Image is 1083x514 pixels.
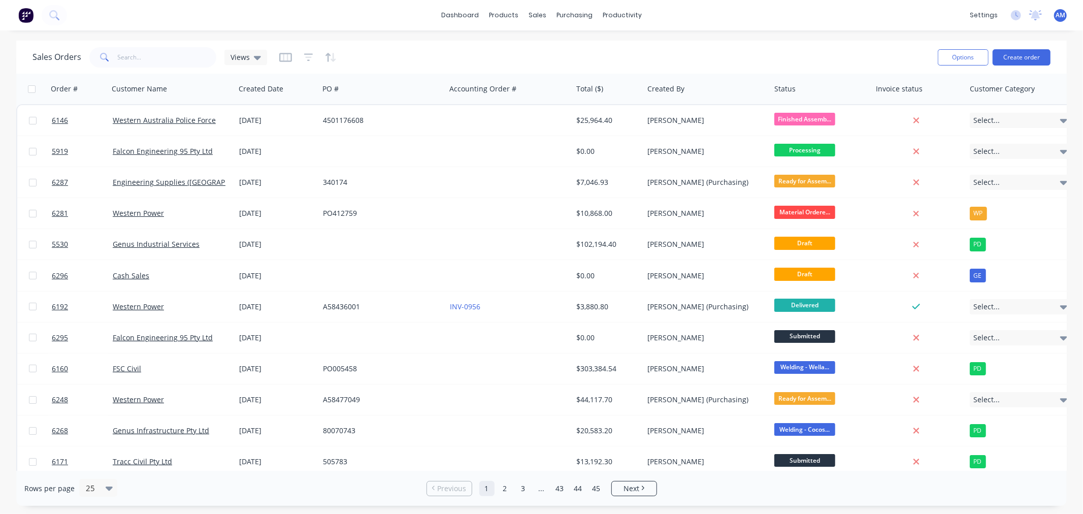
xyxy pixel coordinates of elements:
div: WP [970,207,987,220]
div: A58436001 [323,302,436,312]
span: Draft [774,237,835,249]
a: 6295 [52,323,113,353]
a: 6281 [52,198,113,229]
div: [DATE] [239,239,315,249]
div: [PERSON_NAME] [647,146,760,156]
div: 80070743 [323,426,436,436]
div: [PERSON_NAME] [647,208,760,218]
div: GE [970,269,986,282]
div: [PERSON_NAME] [647,115,760,125]
div: PD [970,362,986,375]
div: [PERSON_NAME] [647,271,760,281]
span: Welding - Cocos... [774,423,835,436]
a: Western Power [113,395,164,404]
span: 5530 [52,239,68,249]
span: Select... [974,177,1000,187]
ul: Pagination [422,481,661,496]
div: purchasing [551,8,598,23]
div: products [484,8,523,23]
span: 5919 [52,146,68,156]
div: A58477049 [323,395,436,405]
span: Select... [974,115,1000,125]
span: Select... [974,395,1000,405]
div: Invoice status [876,84,923,94]
div: [PERSON_NAME] [647,457,760,467]
div: 505783 [323,457,436,467]
a: Western Australia Police Force [113,115,216,125]
a: Engineering Supplies ([GEOGRAPHIC_DATA]) Pty Ltd [113,177,286,187]
a: Page 3 [516,481,531,496]
div: PO412759 [323,208,436,218]
span: 6171 [52,457,68,467]
span: 6248 [52,395,68,405]
a: 6192 [52,292,113,322]
a: 6296 [52,261,113,291]
button: Options [938,49,989,66]
div: Created Date [239,84,283,94]
a: 6248 [52,384,113,415]
span: 6268 [52,426,68,436]
a: Genus Infrastructure Pty Ltd [113,426,209,435]
div: $3,880.80 [577,302,637,312]
span: Material Ordere... [774,206,835,218]
div: [DATE] [239,457,315,467]
span: Draft [774,268,835,280]
span: 6160 [52,364,68,374]
a: Page 2 [498,481,513,496]
a: 5919 [52,136,113,167]
div: 4501176608 [323,115,436,125]
span: Ready for Assem... [774,175,835,187]
a: 6287 [52,167,113,198]
div: [PERSON_NAME] [647,426,760,436]
div: sales [523,8,551,23]
a: Jump forward [534,481,549,496]
div: [PERSON_NAME] [647,333,760,343]
div: [DATE] [239,271,315,281]
span: Previous [437,484,466,494]
span: Delivered [774,299,835,311]
a: 6171 [52,446,113,477]
a: Falcon Engineering 95 Pty Ltd [113,333,213,342]
div: Total ($) [576,84,603,94]
span: 6287 [52,177,68,187]
div: [DATE] [239,115,315,125]
div: $0.00 [577,146,637,156]
a: 6268 [52,415,113,446]
a: dashboard [436,8,484,23]
span: Submitted [774,330,835,343]
div: $102,194.40 [577,239,637,249]
a: INV-0956 [450,302,480,311]
span: Ready for Assem... [774,392,835,405]
span: Select... [974,302,1000,312]
span: Processing [774,144,835,156]
span: 6296 [52,271,68,281]
div: [DATE] [239,302,315,312]
span: Select... [974,333,1000,343]
div: $25,964.40 [577,115,637,125]
div: PO005458 [323,364,436,374]
a: Previous page [427,484,472,494]
div: $7,046.93 [577,177,637,187]
a: Next page [612,484,657,494]
div: Status [774,84,796,94]
div: $303,384.54 [577,364,637,374]
div: Created By [647,84,684,94]
div: PD [970,238,986,251]
div: [PERSON_NAME] [647,239,760,249]
a: Page 45 [589,481,604,496]
div: [DATE] [239,146,315,156]
input: Search... [118,47,217,68]
div: Order # [51,84,78,94]
span: Next [623,484,639,494]
div: [DATE] [239,364,315,374]
span: Submitted [774,454,835,467]
div: Customer Category [970,84,1035,94]
a: Western Power [113,208,164,218]
span: 6281 [52,208,68,218]
div: PO # [322,84,339,94]
h1: Sales Orders [32,52,81,62]
span: Views [231,52,250,62]
div: [DATE] [239,333,315,343]
a: 6160 [52,354,113,384]
div: [PERSON_NAME] [647,364,760,374]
